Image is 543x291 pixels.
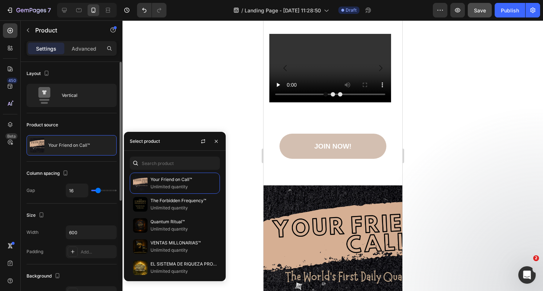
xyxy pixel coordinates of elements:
[27,169,70,178] div: Column spacing
[27,211,46,220] div: Size
[518,266,536,284] iframe: Intercom live chat
[346,7,357,13] span: Draft
[62,87,106,104] div: Vertical
[495,3,525,17] button: Publish
[7,78,17,83] div: 450
[150,239,217,247] p: VENTAS MILLONARIAS™
[150,176,217,183] p: Your Friend on Call™
[245,7,321,14] span: Landing Page - [DATE] 11:28:50
[36,45,56,52] p: Settings
[130,157,220,170] input: Search in Settings & Advanced
[81,249,115,255] div: Add...
[474,7,486,13] span: Save
[150,183,217,190] p: Unlimited quantity
[133,197,148,212] img: collections
[27,122,58,128] div: Product source
[150,247,217,254] p: Unlimited quantity
[150,225,217,233] p: Unlimited quantity
[468,3,492,17] button: Save
[150,260,217,268] p: EL SISTEMA DE RIQUEZA PROHIBIDA™
[27,69,51,79] div: Layout
[27,187,35,194] div: Gap
[27,271,62,281] div: Background
[48,143,90,148] p: Your Friend on Call™
[3,3,54,17] button: 7
[150,204,217,212] p: Unlimited quantity
[133,239,148,254] img: collections
[48,6,51,15] p: 7
[150,268,217,275] p: Unlimited quantity
[130,138,160,145] div: Select product
[150,218,217,225] p: Quantum Ritual™
[533,255,539,261] span: 2
[66,184,88,197] input: Auto
[501,7,519,14] div: Publish
[5,133,17,139] div: Beta
[241,7,243,14] span: /
[133,260,148,275] img: collections
[264,20,402,291] iframe: Design area
[35,26,97,35] p: Product
[133,218,148,233] img: collections
[133,176,148,190] img: collections
[66,226,116,239] input: Auto
[137,3,166,17] div: Undo/Redo
[72,45,96,52] p: Advanced
[150,197,217,204] p: The Forbidden Frequency™
[27,229,39,236] div: Width
[30,138,44,153] img: product feature img
[27,248,43,255] div: Padding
